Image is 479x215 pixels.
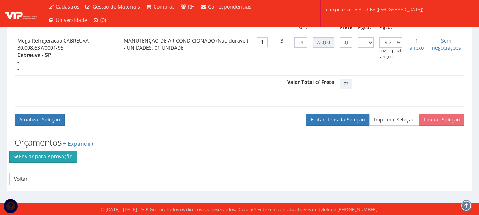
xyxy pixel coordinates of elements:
td: Mega Refrigeracao CABREUVA 30.008.637/0001-95 - - [15,34,121,75]
a: Imprimir Seleção [369,114,419,126]
button: Limpar Seleção [419,114,464,126]
a: (0) [90,13,109,27]
span: Correspondências [208,3,251,10]
a: Voltar [9,173,32,185]
button: Enviar para Aprovação [9,151,77,163]
span: RH [188,3,195,10]
span: (0) [100,17,106,23]
th: Valor Total c/ Frete [15,75,337,92]
a: Sem negociações [432,37,461,51]
td: 3 [272,34,291,75]
span: Gestão de Materiais [93,3,140,10]
a: (+ Expandir) [61,140,93,147]
small: [DATE] - R$ 720,00 [379,48,402,60]
button: Atualizar Seleção [15,114,65,126]
h3: Orçamentos [15,138,464,147]
strong: Cabreúva - SP [17,51,51,58]
div: © [DATE] - [DATE] | VIP Gestor. Todos os direitos são reservados. Dúvidas? Entre em contato atrav... [101,206,378,213]
span: joao.pereira | VIP L. CBV ([GEOGRAPHIC_DATA]) [325,6,423,13]
span: Compras [154,3,175,10]
a: 1 anexo [410,37,424,51]
a: Editar Itens da Seleção [306,114,369,126]
a: Universidade [45,13,90,27]
span: Universidade [56,17,87,23]
img: logo [5,8,37,19]
td: MANUTENÇÃO DE AR CONDICIONADO (Não durável) - UNIDADES: 01 UNIDADE [121,34,254,75]
span: Cadastros [56,3,79,10]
